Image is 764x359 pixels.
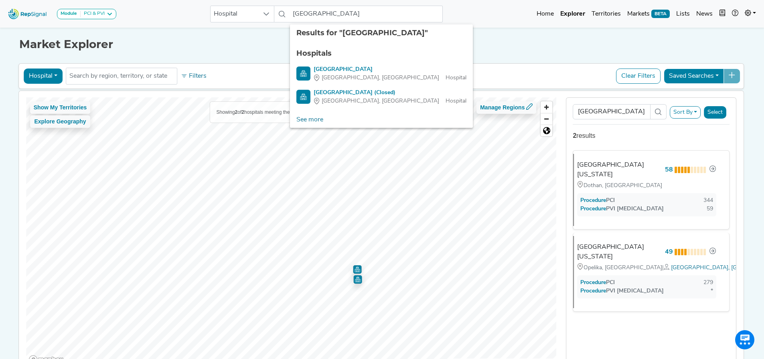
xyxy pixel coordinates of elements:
div: PVI [MEDICAL_DATA] [580,205,664,213]
span: Procedure [588,280,606,286]
div: PCI & PVI [81,11,105,17]
div: PCI [580,196,615,205]
span: | [662,265,671,271]
button: Manage Regions [476,101,536,114]
a: Territories [588,6,624,22]
a: News [693,6,716,22]
span: Results for "[GEOGRAPHIC_DATA]" [296,28,428,37]
button: Reset bearing to north [541,125,552,136]
div: 59 [707,205,713,213]
button: Show My Territories [30,101,91,114]
div: [GEOGRAPHIC_DATA][US_STATE] [577,242,662,262]
input: Search by region, territory, or state [69,71,174,81]
strong: 58 [665,167,673,173]
div: [GEOGRAPHIC_DATA] [314,65,466,74]
b: 2 [235,109,238,115]
span: BETA [651,10,670,18]
input: Search Term [573,104,650,119]
a: See more [290,112,330,128]
button: Saved Searches [664,69,724,84]
div: 344 [703,196,713,205]
div: PVI [MEDICAL_DATA] [580,287,664,295]
div: Opelika, [GEOGRAPHIC_DATA] [577,263,716,272]
a: [GEOGRAPHIC_DATA] (Closed)[GEOGRAPHIC_DATA], [GEOGRAPHIC_DATA]Hospital [296,89,466,105]
span: Procedure [588,198,606,204]
span: Procedure [588,206,606,212]
div: 279 [703,278,713,287]
div: results [573,131,730,141]
span: Hospital [211,6,259,22]
img: Hospital Search Icon [296,90,310,104]
img: Hospital Search Icon [296,67,310,81]
strong: 2 [573,132,576,139]
div: Hospitals [296,48,466,59]
a: [GEOGRAPHIC_DATA][GEOGRAPHIC_DATA], [GEOGRAPHIC_DATA]Hospital [296,65,466,82]
span: Showing of hospitals meeting the current filter criteria. [217,109,334,115]
li: Grandview Medical Center (Closed) [290,85,473,109]
button: Zoom in [541,101,552,113]
span: [GEOGRAPHIC_DATA], [GEOGRAPHIC_DATA] [322,74,439,82]
a: Go to hospital profile [709,247,716,257]
div: Dothan, [GEOGRAPHIC_DATA] [577,181,667,190]
button: Explore Geography [30,115,91,128]
a: Go to hospital profile [709,165,716,175]
strong: Module [61,11,77,16]
button: Clear Filters [616,69,661,84]
input: Search a hospital [290,6,443,22]
button: Sort By [670,106,701,119]
button: Intel Book [716,6,729,22]
a: MarketsBETA [624,6,673,22]
span: [GEOGRAPHIC_DATA], [GEOGRAPHIC_DATA] [322,97,439,105]
a: Explorer [557,6,588,22]
b: 2 [241,109,244,115]
div: PCI [580,278,615,287]
a: Lists [673,6,693,22]
a: Home [533,6,557,22]
button: ModulePCI & PVI [57,9,116,19]
button: Select [704,106,726,119]
div: Hospital [314,74,466,82]
span: Procedure [588,288,606,294]
div: [GEOGRAPHIC_DATA] (Closed) [314,89,466,97]
span: Reset zoom [541,125,552,136]
div: Map marker [353,265,361,274]
button: Zoom out [541,113,552,125]
div: [GEOGRAPHIC_DATA][US_STATE] [577,160,662,179]
div: Hospital [314,97,466,105]
div: Map marker [353,275,362,284]
strong: 49 [665,249,673,255]
li: Grandview Medical Center [290,62,473,85]
button: Filters [179,69,209,83]
button: Hospital [24,69,63,84]
h1: Market Explorer [19,38,745,51]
